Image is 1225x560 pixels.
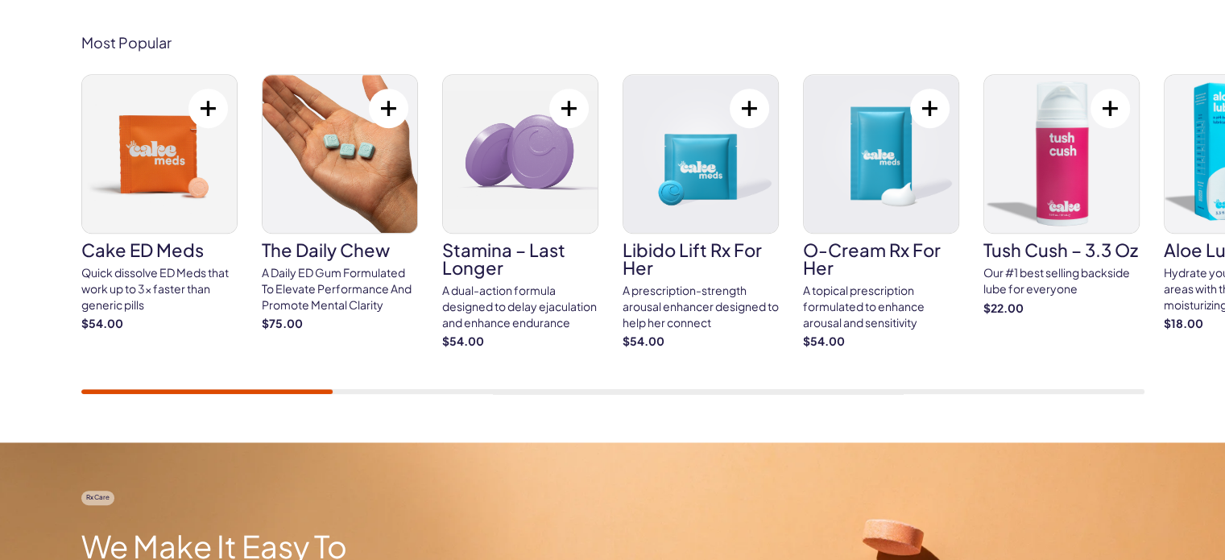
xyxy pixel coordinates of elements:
[81,241,238,259] h3: Cake ED Meds
[803,334,959,350] strong: $54.00
[442,283,598,330] div: A dual-action formula designed to delay ejaculation and enhance endurance
[623,74,779,349] a: Libido Lift Rx For Her Libido Lift Rx For Her A prescription-strength arousal enhancer designed t...
[803,74,959,349] a: O-Cream Rx for Her O-Cream Rx for Her A topical prescription formulated to enhance arousal and se...
[983,241,1140,259] h3: Tush Cush – 3.3 oz
[82,75,237,233] img: Cake ED Meds
[803,241,959,276] h3: O-Cream Rx for Her
[623,283,779,330] div: A prescription-strength arousal enhancer designed to help her connect
[803,283,959,330] div: A topical prescription formulated to enhance arousal and sensitivity
[442,334,598,350] strong: $54.00
[263,75,417,233] img: The Daily Chew
[984,75,1139,233] img: Tush Cush – 3.3 oz
[983,74,1140,316] a: Tush Cush – 3.3 oz Tush Cush – 3.3 oz Our #1 best selling backside lube for everyone $22.00
[442,74,598,349] a: Stamina – Last Longer Stamina – Last Longer A dual-action formula designed to delay ejaculation a...
[442,241,598,276] h3: Stamina – Last Longer
[81,316,238,332] strong: $54.00
[81,491,114,504] span: Rx Care
[262,74,418,331] a: The Daily Chew The Daily Chew A Daily ED Gum Formulated To Elevate Performance And Promote Mental...
[983,265,1140,297] div: Our #1 best selling backside lube for everyone
[262,265,418,313] div: A Daily ED Gum Formulated To Elevate Performance And Promote Mental Clarity
[81,74,238,331] a: Cake ED Meds Cake ED Meds Quick dissolve ED Meds that work up to 3x faster than generic pills $54.00
[623,241,779,276] h3: Libido Lift Rx For Her
[804,75,958,233] img: O-Cream Rx for Her
[983,301,1140,317] strong: $22.00
[623,334,779,350] strong: $54.00
[81,265,238,313] div: Quick dissolve ED Meds that work up to 3x faster than generic pills
[623,75,778,233] img: Libido Lift Rx For Her
[262,241,418,259] h3: The Daily Chew
[262,316,418,332] strong: $75.00
[443,75,598,233] img: Stamina – Last Longer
